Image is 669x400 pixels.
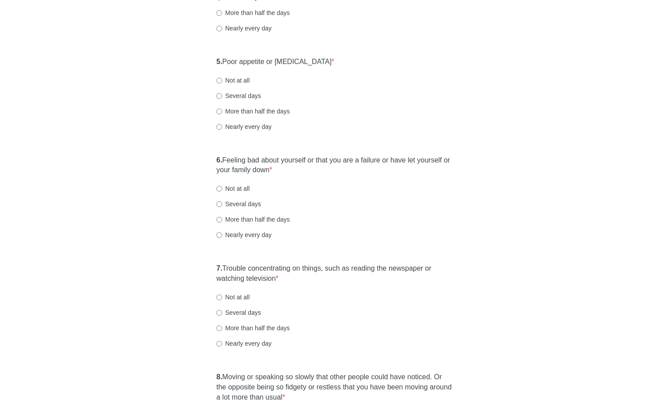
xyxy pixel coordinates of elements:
[216,200,261,208] label: Several days
[216,186,222,192] input: Not at all
[216,93,222,99] input: Several days
[216,10,222,16] input: More than half the days
[216,293,249,302] label: Not at all
[216,58,222,65] strong: 5.
[216,201,222,207] input: Several days
[216,109,222,114] input: More than half the days
[216,308,261,317] label: Several days
[216,232,222,238] input: Nearly every day
[216,76,249,85] label: Not at all
[216,373,222,381] strong: 8.
[216,294,222,300] input: Not at all
[216,122,272,131] label: Nearly every day
[216,339,272,348] label: Nearly every day
[216,78,222,83] input: Not at all
[216,215,290,224] label: More than half the days
[216,230,272,239] label: Nearly every day
[216,8,290,17] label: More than half the days
[216,24,272,33] label: Nearly every day
[216,156,222,164] strong: 6.
[216,155,453,176] label: Feeling bad about yourself or that you are a failure or have let yourself or your family down
[216,341,222,347] input: Nearly every day
[216,107,290,116] label: More than half the days
[216,217,222,223] input: More than half the days
[216,325,222,331] input: More than half the days
[216,324,290,332] label: More than half the days
[216,124,222,130] input: Nearly every day
[216,57,334,67] label: Poor appetite or [MEDICAL_DATA]
[216,26,222,31] input: Nearly every day
[216,184,249,193] label: Not at all
[216,91,261,100] label: Several days
[216,264,453,284] label: Trouble concentrating on things, such as reading the newspaper or watching television
[216,264,222,272] strong: 7.
[216,310,222,316] input: Several days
